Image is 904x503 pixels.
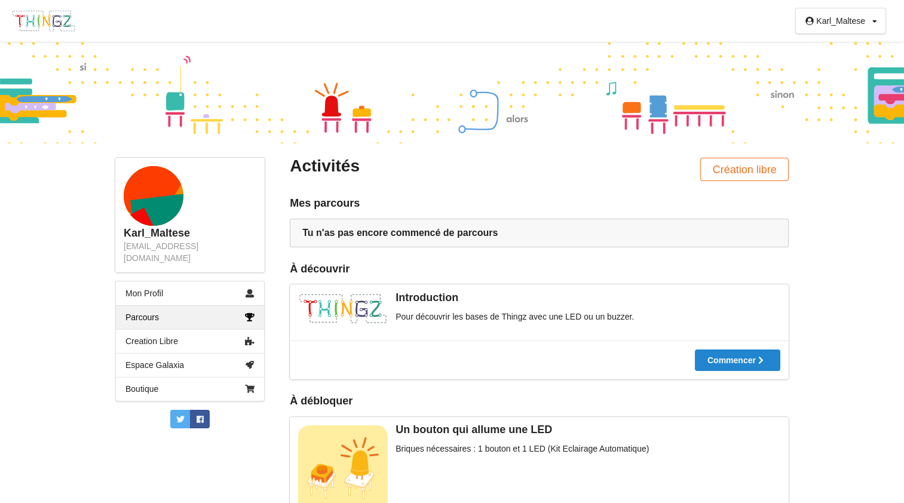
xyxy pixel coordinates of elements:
[290,197,789,210] div: Mes parcours
[116,353,264,377] a: Espace Galaxia
[290,155,531,177] div: Activités
[302,227,776,239] div: Tu n'as pas encore commencé de parcours
[116,377,264,401] a: Boutique
[816,17,865,25] div: Karl_Maltese
[695,349,780,371] button: Commencer
[298,423,780,437] div: Un bouton qui allume une LED
[298,293,388,324] img: thingz_logo.png
[11,10,76,32] img: thingz_logo.png
[116,329,264,353] a: Creation Libre
[290,262,789,276] div: À découvrir
[700,158,789,181] button: Création libre
[124,240,256,264] div: [EMAIL_ADDRESS][DOMAIN_NAME]
[707,356,768,364] div: Commencer
[298,291,780,305] div: Introduction
[116,281,264,305] a: Mon Profil
[116,305,264,329] a: Parcours
[290,394,353,408] div: À débloquer
[298,443,780,455] div: Briques nécessaires : 1 bouton et 1 LED (Kit Eclairage Automatique)
[124,226,256,240] div: Karl_Maltese
[298,311,780,323] div: Pour découvrir les bases de Thingz avec une LED ou un buzzer.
